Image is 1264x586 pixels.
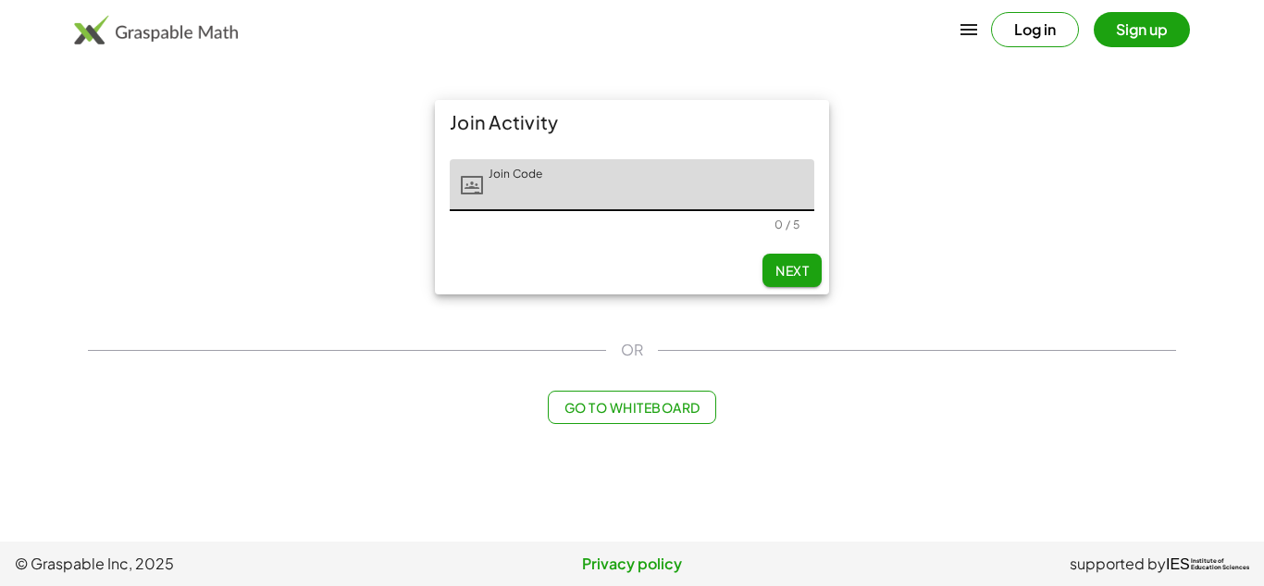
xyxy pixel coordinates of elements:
span: Go to Whiteboard [564,399,700,416]
div: Join Activity [435,100,829,144]
span: Institute of Education Sciences [1191,558,1249,571]
a: Privacy policy [427,553,838,575]
button: Sign up [1094,12,1190,47]
span: IES [1166,555,1190,573]
span: supported by [1070,553,1166,575]
button: Log in [991,12,1079,47]
span: © Graspable Inc, 2025 [15,553,427,575]
button: Go to Whiteboard [548,391,715,424]
button: Next [762,254,822,287]
div: 0 / 5 [775,218,799,231]
span: OR [621,339,643,361]
a: IESInstitute ofEducation Sciences [1166,553,1249,575]
span: Next [775,262,809,279]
